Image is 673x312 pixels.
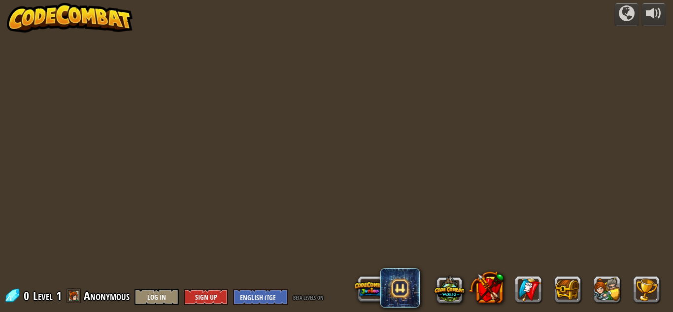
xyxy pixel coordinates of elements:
[7,3,133,33] img: CodeCombat - Learn how to code by playing a game
[293,292,323,302] span: beta levels on
[614,3,639,26] button: Campaigns
[184,289,228,305] button: Sign Up
[84,288,130,304] span: Anonymous
[641,3,666,26] button: Adjust volume
[56,288,62,304] span: 1
[33,288,53,304] span: Level
[135,289,179,305] button: Log In
[24,288,32,304] span: 0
